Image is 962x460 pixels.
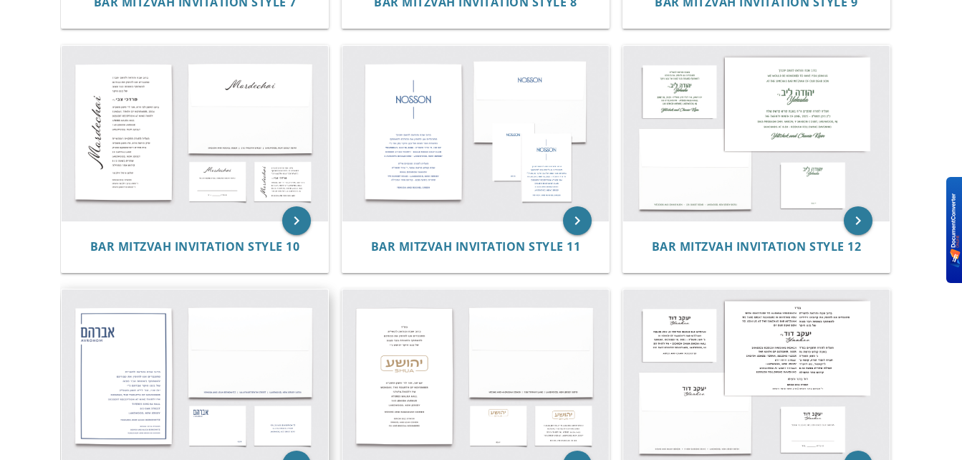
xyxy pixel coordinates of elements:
[844,206,872,235] a: keyboard_arrow_right
[342,46,609,221] img: Bar Mitzvah Invitation Style 11
[371,239,581,254] span: Bar Mitzvah Invitation Style 11
[563,206,592,235] a: keyboard_arrow_right
[652,240,862,254] a: Bar Mitzvah Invitation Style 12
[950,193,961,267] img: BKR5lM0sgkDqAAAAAElFTkSuQmCC
[282,206,311,235] a: keyboard_arrow_right
[90,240,300,254] a: Bar Mitzvah Invitation Style 10
[652,239,862,254] span: Bar Mitzvah Invitation Style 12
[62,46,328,221] img: Bar Mitzvah Invitation Style 10
[371,240,581,254] a: Bar Mitzvah Invitation Style 11
[90,239,300,254] span: Bar Mitzvah Invitation Style 10
[623,46,890,221] img: Bar Mitzvah Invitation Style 12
